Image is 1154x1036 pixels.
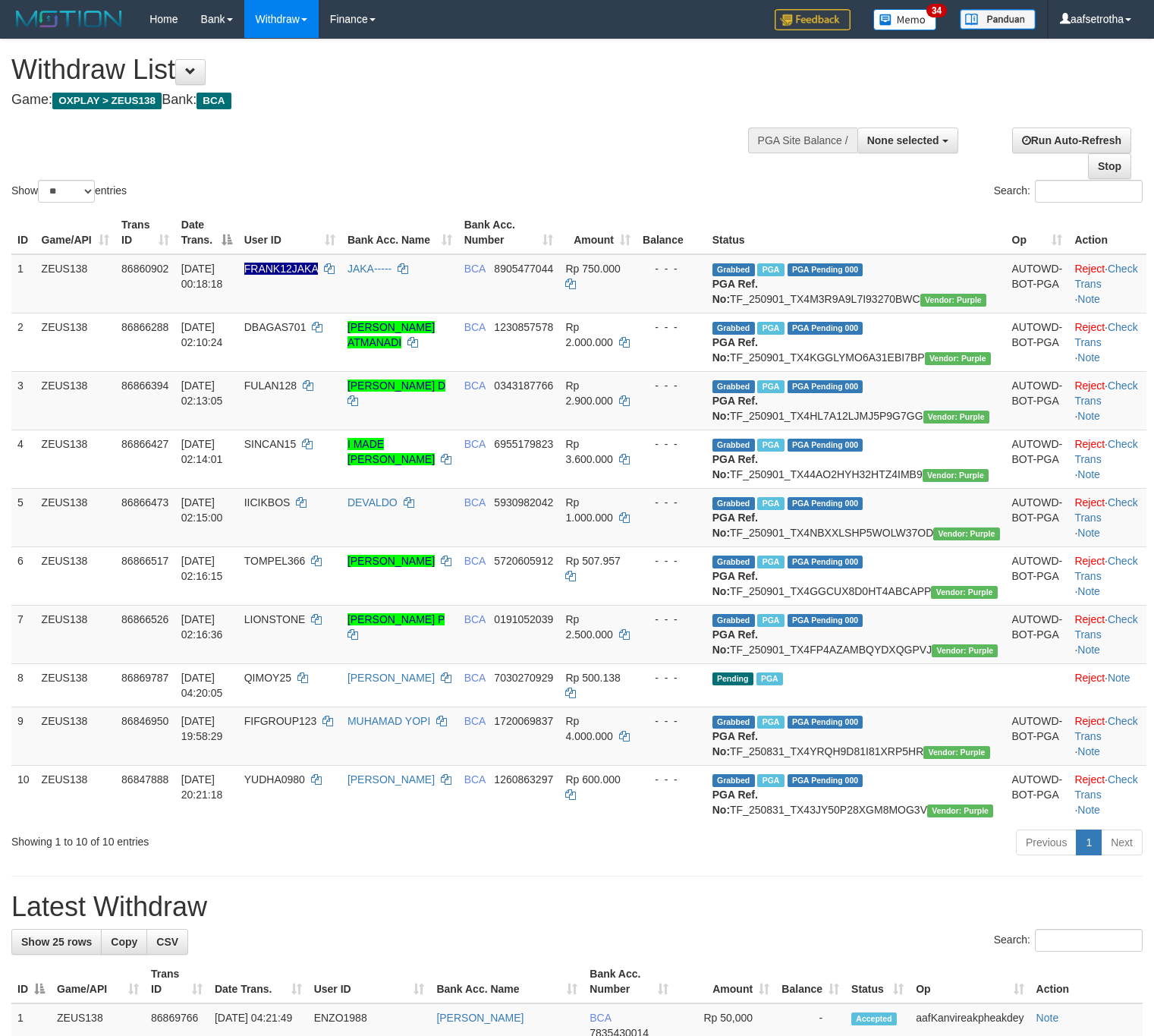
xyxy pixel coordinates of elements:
h1: Withdraw List [11,55,754,85]
td: 6 [11,546,36,605]
span: 86866427 [121,438,168,450]
td: · · [1068,371,1146,430]
span: BCA [464,496,486,509]
span: Vendor URL: https://trx4.1velocity.biz [931,586,997,599]
span: Copy 8905477044 to clipboard [494,263,553,275]
span: PGA Pending [788,322,863,335]
td: TF_250901_TX4KGGLYMO6A31EBI7BP [706,313,1006,371]
span: PGA Pending [788,263,863,276]
a: Note [1077,293,1100,305]
div: - - - [643,320,700,335]
button: None selected [857,128,958,153]
td: 10 [11,765,36,823]
th: Balance [637,211,706,254]
th: Action [1030,960,1143,1003]
span: Rp 3.600.000 [565,438,612,465]
b: PGA Ref. No: [712,789,758,816]
span: Rp 2.000.000 [565,321,612,348]
span: Grabbed [712,439,755,452]
span: YUDHA0980 [244,773,305,786]
a: Check Trans [1074,379,1137,407]
div: - - - [643,378,700,393]
label: Search: [994,929,1143,952]
td: ZEUS138 [36,663,115,707]
th: User ID: activate to sort column ascending [238,211,341,254]
a: Next [1101,830,1143,855]
input: Search: [1035,929,1143,952]
span: Vendor URL: https://trx4.1velocity.biz [927,805,993,817]
a: JAKA----- [347,263,391,275]
span: [DATE] 02:10:24 [181,321,223,348]
span: 86866394 [121,379,168,392]
td: AUTOWD-BOT-PGA [1006,605,1069,663]
img: Button%20Memo.svg [873,9,937,30]
span: BCA [464,438,486,450]
span: Copy [111,936,137,948]
td: AUTOWD-BOT-PGA [1006,430,1069,488]
b: PGA Ref. No: [712,628,758,656]
span: Grabbed [712,614,755,627]
th: Amount: activate to sort column ascending [674,960,775,1003]
span: Grabbed [712,774,755,787]
a: I MADE [PERSON_NAME] [347,438,435,465]
input: Search: [1035,180,1143,203]
span: [DATE] 19:58:29 [181,715,223,742]
span: 86866288 [121,321,168,333]
td: TF_250901_TX4NBXXLSHP5WOLW37OD [706,488,1006,546]
span: Marked by aafpengsreynich [757,439,784,452]
td: TF_250831_TX43JY50P28XGM8MOG3V [706,765,1006,823]
span: Show 25 rows [21,936,92,948]
td: TF_250831_TX4YRQH9D81I81XRP5HR [706,707,1006,765]
b: PGA Ref. No: [712,512,758,539]
a: Note [1077,468,1100,480]
a: Check Trans [1074,263,1137,290]
td: · · [1068,430,1146,488]
span: Copy 1720069837 to clipboard [494,715,553,727]
div: - - - [643,436,700,452]
td: 5 [11,488,36,546]
a: Note [1077,585,1100,597]
a: Check Trans [1074,321,1137,348]
td: · · [1068,313,1146,371]
span: Rp 750.000 [565,263,620,275]
span: 86847888 [121,773,168,786]
span: PGA Pending [788,380,863,393]
span: Vendor URL: https://trx4.1velocity.biz [923,469,989,482]
th: User ID: activate to sort column ascending [308,960,431,1003]
a: Reject [1074,496,1105,509]
span: 86866526 [121,613,168,625]
td: TF_250901_TX4M3R9A9L7I93270BWC [706,254,1006,313]
span: Accepted [851,1012,897,1025]
span: BCA [464,613,486,625]
td: AUTOWD-BOT-PGA [1006,488,1069,546]
td: ZEUS138 [36,707,115,765]
th: Date Trans.: activate to sort column ascending [209,960,308,1003]
a: Reject [1074,438,1105,450]
td: ZEUS138 [36,546,115,605]
span: Marked by aafnoeunsreypich [757,716,784,729]
th: Bank Acc. Number: activate to sort column ascending [583,960,674,1003]
a: Check Trans [1074,555,1137,582]
a: Previous [1016,830,1077,855]
a: Note [1108,672,1130,684]
span: Vendor URL: https://trx4.1velocity.biz [923,411,989,424]
td: AUTOWD-BOT-PGA [1006,254,1069,313]
td: AUTOWD-BOT-PGA [1006,313,1069,371]
a: [PERSON_NAME] [436,1012,524,1024]
td: ZEUS138 [36,430,115,488]
span: Grabbed [712,322,755,335]
span: BCA [464,555,486,567]
span: Pending [712,672,753,685]
td: · · [1068,546,1146,605]
td: ZEUS138 [36,371,115,430]
span: PGA Pending [788,774,863,787]
span: CSV [156,936,178,948]
span: PGA Pending [788,497,863,510]
th: Bank Acc. Name: activate to sort column ascending [430,960,583,1003]
a: [PERSON_NAME] P [347,613,445,625]
span: BCA [464,321,486,333]
div: - - - [643,670,700,685]
span: FULAN128 [244,379,297,392]
td: AUTOWD-BOT-PGA [1006,546,1069,605]
td: TF_250901_TX44AO2HYH32HTZ4IMB9 [706,430,1006,488]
